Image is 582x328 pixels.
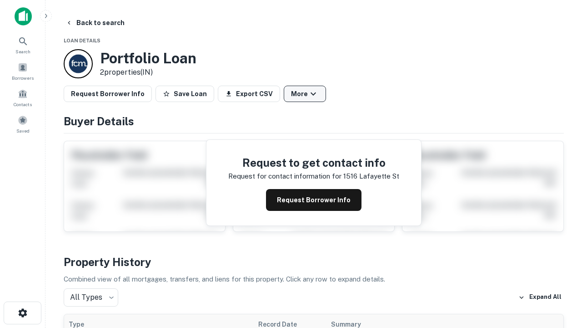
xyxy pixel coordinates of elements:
p: Request for contact information for [228,171,341,182]
h4: Buyer Details [64,113,564,129]
p: Combined view of all mortgages, transfers, and liens for this property. Click any row to expand d... [64,274,564,285]
p: 1516 lafayette st [343,171,399,182]
span: Saved [16,127,30,134]
p: 2 properties (IN) [100,67,196,78]
span: Contacts [14,101,32,108]
button: Request Borrower Info [266,189,361,211]
iframe: Chat Widget [537,226,582,270]
button: More [284,86,326,102]
button: Request Borrower Info [64,86,152,102]
button: Export CSV [218,86,280,102]
span: Borrowers [12,74,34,82]
h3: Portfolio Loan [100,50,196,67]
div: All Types [64,288,118,307]
a: Saved [3,112,43,136]
h4: Request to get contact info [228,154,399,171]
img: capitalize-icon.png [15,7,32,26]
span: Loan Details [64,38,100,43]
button: Save Loan [156,86,214,102]
a: Contacts [3,85,43,110]
button: Expand All [516,291,564,304]
span: Search [15,48,30,55]
a: Borrowers [3,59,43,83]
h4: Property History [64,254,564,270]
a: Search [3,32,43,57]
button: Back to search [62,15,128,31]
